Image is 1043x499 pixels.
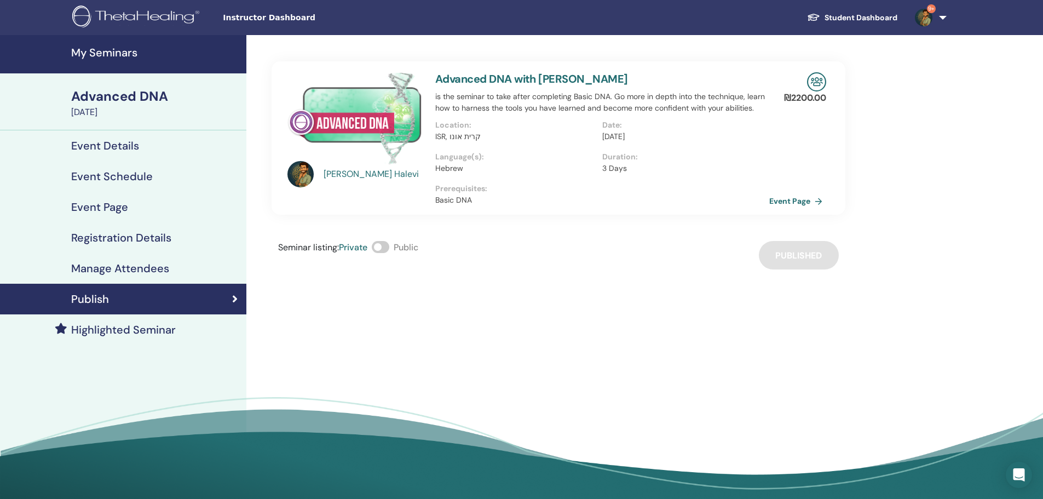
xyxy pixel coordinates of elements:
[223,12,387,24] span: Instructor Dashboard
[602,151,763,163] p: Duration :
[435,119,596,131] p: Location :
[71,170,153,183] h4: Event Schedule
[435,163,596,174] p: Hebrew
[324,168,425,181] a: [PERSON_NAME] Halevi
[915,9,932,26] img: default.jpg
[798,8,906,28] a: Student Dashboard
[807,72,826,91] img: In-Person Seminar
[287,72,422,164] img: Advanced DNA
[394,242,418,253] span: Public
[71,106,240,119] div: [DATE]
[435,151,596,163] p: Language(s) :
[435,131,596,142] p: ISR, קרית אונו
[287,161,314,187] img: default.jpg
[435,72,627,86] a: Advanced DNA with [PERSON_NAME]
[71,231,171,244] h4: Registration Details
[435,194,769,206] p: Basic DNA
[71,87,240,106] div: Advanced DNA
[72,5,203,30] img: logo.png
[71,139,139,152] h4: Event Details
[769,193,827,209] a: Event Page
[71,292,109,306] h4: Publish
[71,200,128,214] h4: Event Page
[339,242,367,253] span: Private
[927,4,936,13] span: 9+
[278,242,339,253] span: Seminar listing :
[435,183,769,194] p: Prerequisites :
[1006,462,1032,488] div: Open Intercom Messenger
[807,13,820,22] img: graduation-cap-white.svg
[784,91,826,105] p: ₪ 2200.00
[435,91,769,114] p: is the seminar to take after completing Basic DNA. Go more in depth into the technique, learn how...
[71,262,169,275] h4: Manage Attendees
[71,323,176,336] h4: Highlighted Seminar
[602,163,763,174] p: 3 Days
[602,131,763,142] p: [DATE]
[71,46,240,59] h4: My Seminars
[65,87,246,119] a: Advanced DNA[DATE]
[602,119,763,131] p: Date :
